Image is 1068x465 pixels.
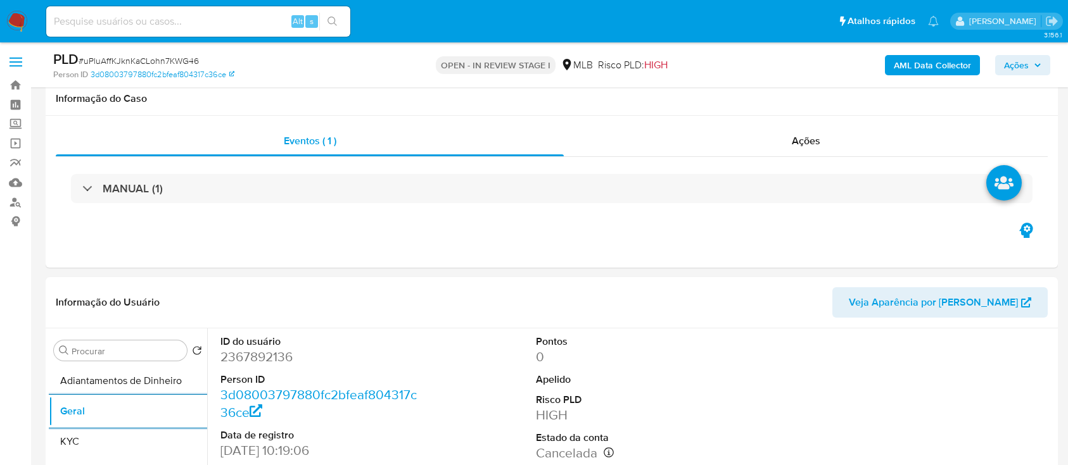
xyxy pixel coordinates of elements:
[536,348,734,366] dd: 0
[536,406,734,424] dd: HIGH
[220,428,418,442] dt: Data de registro
[848,15,915,28] span: Atalhos rápidos
[293,15,303,27] span: Alt
[56,92,1048,105] h1: Informação do Caso
[49,396,207,426] button: Geral
[79,54,199,67] span: # uPluAffKJknKaCLohn7KWG46
[849,287,1018,318] span: Veja Aparência por [PERSON_NAME]
[91,69,234,80] a: 3d08003797880fc2bfeaf804317c36ce
[644,58,668,72] span: HIGH
[561,58,593,72] div: MLB
[536,373,734,387] dt: Apelido
[49,366,207,396] button: Adiantamentos de Dinheiro
[536,431,734,445] dt: Estado da conta
[220,335,418,349] dt: ID do usuário
[832,287,1048,318] button: Veja Aparência por [PERSON_NAME]
[1004,55,1029,75] span: Ações
[792,133,820,148] span: Ações
[192,345,202,359] button: Retornar ao pedido padrão
[995,55,1050,75] button: Ações
[103,182,163,195] h3: MANUAL (1)
[536,444,734,462] dd: Cancelada
[284,133,336,148] span: Eventos ( 1 )
[49,426,207,457] button: KYC
[53,69,88,80] b: Person ID
[536,393,734,407] dt: Risco PLD
[220,373,418,387] dt: Person ID
[436,56,556,74] p: OPEN - IN REVIEW STAGE I
[71,174,1033,203] div: MANUAL (1)
[310,15,314,27] span: s
[220,348,418,366] dd: 2367892136
[56,296,160,309] h1: Informação do Usuário
[536,335,734,349] dt: Pontos
[59,345,69,356] button: Procurar
[598,58,668,72] span: Risco PLD:
[885,55,980,75] button: AML Data Collector
[928,16,939,27] a: Notificações
[319,13,345,30] button: search-icon
[220,442,418,459] dd: [DATE] 10:19:06
[53,49,79,69] b: PLD
[1045,15,1058,28] a: Sair
[894,55,971,75] b: AML Data Collector
[220,385,417,421] a: 3d08003797880fc2bfeaf804317c36ce
[46,13,350,30] input: Pesquise usuários ou casos...
[969,15,1041,27] p: carlos.guerra@mercadopago.com.br
[72,345,182,357] input: Procurar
